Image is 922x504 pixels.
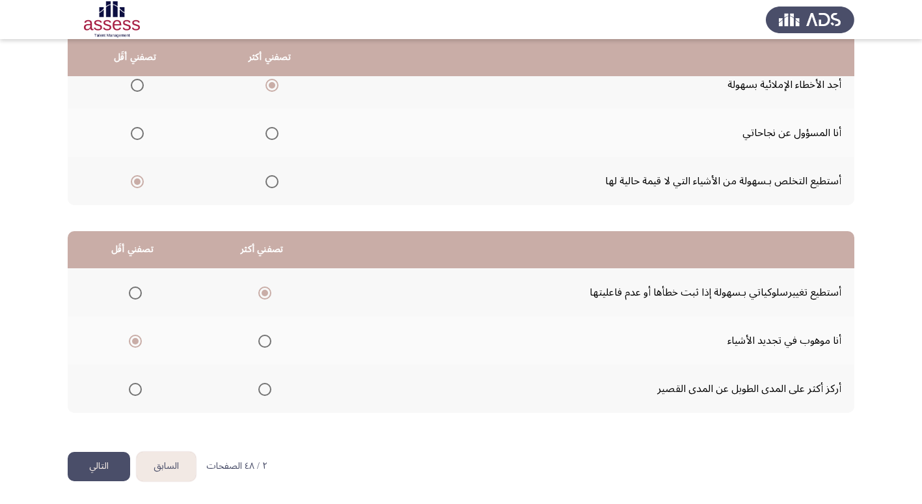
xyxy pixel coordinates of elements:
[124,281,142,303] mat-radio-group: Select an option
[253,329,271,352] mat-radio-group: Select an option
[197,231,327,268] th: تصفني أكثر
[260,170,278,192] mat-radio-group: Select an option
[260,122,278,144] mat-radio-group: Select an option
[337,61,854,109] td: أجد الأخطاء الإملائية بسهولة
[126,122,144,144] mat-radio-group: Select an option
[253,378,271,400] mat-radio-group: Select an option
[260,74,278,96] mat-radio-group: Select an option
[68,452,130,481] button: load next page
[124,329,142,352] mat-radio-group: Select an option
[766,1,854,38] img: Assess Talent Management logo
[202,39,337,76] th: تصفني أكثر
[68,231,197,268] th: تصفني أقَل
[137,452,196,481] button: load previous page
[337,109,854,157] td: أنا المسؤول عن نجاحاتي
[126,170,144,192] mat-radio-group: Select an option
[68,1,156,38] img: Assessment logo of Development Assessment R1 (EN/AR)
[253,281,271,303] mat-radio-group: Select an option
[124,378,142,400] mat-radio-group: Select an option
[206,461,267,472] p: ٢ / ٤٨ الصفحات
[327,268,854,316] td: أستطيع تغييرسلوكياتي بـسهولة إذا ثبت خطأها أو عدم فاعليتها
[327,316,854,365] td: أنا موهوب في تجديد الأشياء
[126,74,144,96] mat-radio-group: Select an option
[327,365,854,413] td: أركز أكثر على المدى الطويل عن المدى القصير
[337,157,854,205] td: أستطيع التخلص بـسهولة من الأشياء التي لا قيمة حالية لها
[68,39,202,76] th: تصفني أقَل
